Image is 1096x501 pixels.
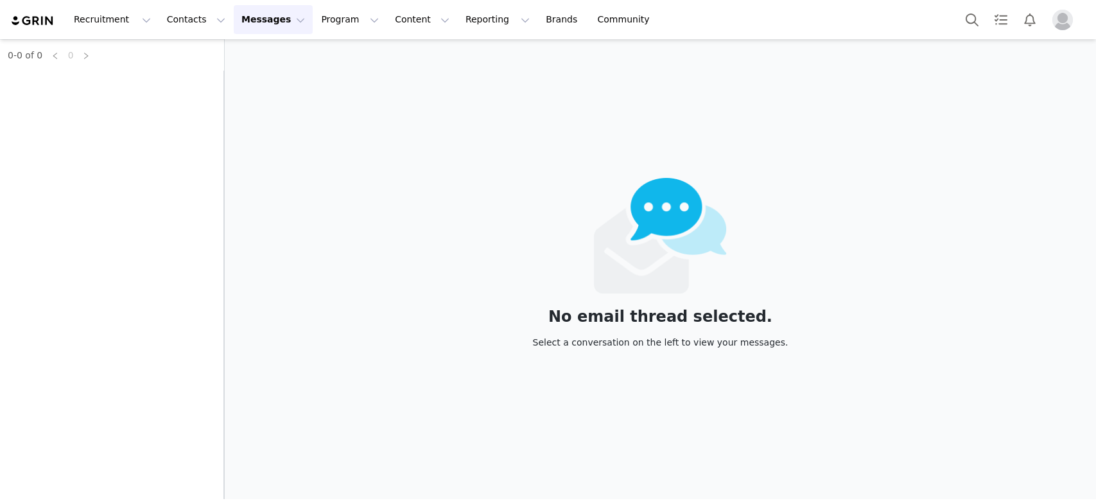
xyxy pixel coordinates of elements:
[1045,10,1086,30] button: Profile
[78,48,94,63] li: Next Page
[987,5,1015,34] a: Tasks
[8,48,42,63] li: 0-0 of 0
[159,5,233,34] button: Contacts
[533,335,788,349] div: Select a conversation on the left to view your messages.
[458,5,537,34] button: Reporting
[48,48,63,63] li: Previous Page
[533,310,788,324] div: No email thread selected.
[51,52,59,60] i: icon: left
[82,52,90,60] i: icon: right
[594,178,727,294] img: emails-empty2x.png
[958,5,986,34] button: Search
[590,5,663,34] a: Community
[538,5,589,34] a: Brands
[66,5,159,34] button: Recruitment
[64,48,78,62] a: 0
[313,5,387,34] button: Program
[10,15,55,27] img: grin logo
[234,5,313,34] button: Messages
[1016,5,1044,34] button: Notifications
[1052,10,1073,30] img: placeholder-profile.jpg
[387,5,457,34] button: Content
[63,48,78,63] li: 0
